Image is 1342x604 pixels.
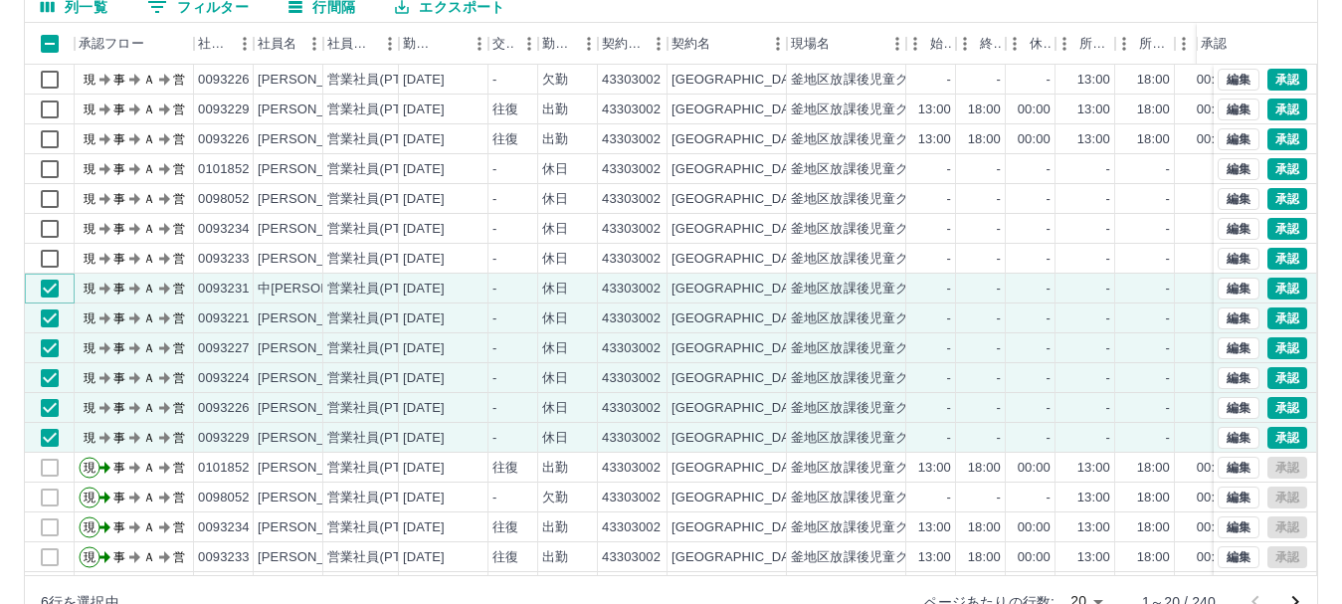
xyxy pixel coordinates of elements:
[1106,190,1110,209] div: -
[258,190,366,209] div: [PERSON_NAME]
[918,101,951,119] div: 13:00
[514,29,544,59] button: メニュー
[488,23,538,65] div: 交通費
[327,71,432,90] div: 営業社員(PT契約)
[198,160,250,179] div: 0101852
[598,23,668,65] div: 契約コード
[1267,158,1307,180] button: 承認
[882,29,912,59] button: メニュー
[327,399,432,418] div: 営業社員(PT契約)
[492,190,496,209] div: -
[1047,220,1051,239] div: -
[1218,99,1259,120] button: 編集
[968,130,1001,149] div: 18:00
[671,190,809,209] div: [GEOGRAPHIC_DATA]
[403,250,445,269] div: [DATE]
[1218,307,1259,329] button: 編集
[198,190,250,209] div: 0098052
[1218,248,1259,270] button: 編集
[113,252,125,266] text: 事
[403,101,445,119] div: [DATE]
[1166,160,1170,179] div: -
[492,220,496,239] div: -
[1030,23,1052,65] div: 休憩
[1047,250,1051,269] div: -
[671,160,809,179] div: [GEOGRAPHIC_DATA]
[84,401,96,415] text: 現
[671,23,710,65] div: 契約名
[1218,158,1259,180] button: 編集
[113,371,125,385] text: 事
[574,29,604,59] button: メニュー
[258,429,366,448] div: [PERSON_NAME]
[1218,337,1259,359] button: 編集
[327,220,432,239] div: 営業社員(PT契約)
[230,29,260,59] button: メニュー
[113,222,125,236] text: 事
[997,399,1001,418] div: -
[542,130,568,149] div: 出勤
[1055,23,1115,65] div: 所定開始
[602,280,661,299] div: 43303002
[1218,188,1259,210] button: 編集
[113,102,125,116] text: 事
[1047,309,1051,328] div: -
[492,339,496,358] div: -
[791,101,1027,119] div: 釜地区放課後児童クラブ（第一・第二）
[492,399,496,418] div: -
[1267,397,1307,419] button: 承認
[947,190,951,209] div: -
[327,339,432,358] div: 営業社員(PT契約)
[173,192,185,206] text: 営
[198,309,250,328] div: 0093221
[1047,399,1051,418] div: -
[542,339,568,358] div: 休日
[997,280,1001,299] div: -
[602,250,661,269] div: 43303002
[956,23,1006,65] div: 終業
[1166,280,1170,299] div: -
[791,71,1027,90] div: 釜地区放課後児童クラブ（第一・第二）
[143,311,155,325] text: Ａ
[671,399,809,418] div: [GEOGRAPHIC_DATA]
[1077,130,1110,149] div: 13:00
[791,339,1027,358] div: 釜地区放課後児童クラブ（第一・第二）
[1079,23,1111,65] div: 所定開始
[1006,23,1055,65] div: 休憩
[492,309,496,328] div: -
[1218,457,1259,479] button: 編集
[492,160,496,179] div: -
[671,309,809,328] div: [GEOGRAPHIC_DATA]
[403,309,445,328] div: [DATE]
[492,250,496,269] div: -
[1267,337,1307,359] button: 承認
[1106,369,1110,388] div: -
[173,102,185,116] text: 営
[602,160,661,179] div: 43303002
[1106,250,1110,269] div: -
[1077,71,1110,90] div: 13:00
[327,160,432,179] div: 営業社員(PT契約)
[84,371,96,385] text: 現
[671,250,809,269] div: [GEOGRAPHIC_DATA]
[1047,339,1051,358] div: -
[947,339,951,358] div: -
[258,101,366,119] div: [PERSON_NAME]
[198,71,250,90] div: 0093226
[1197,23,1300,65] div: 承認
[143,73,155,87] text: Ａ
[375,29,405,59] button: メニュー
[1218,69,1259,91] button: 編集
[1137,130,1170,149] div: 18:00
[997,71,1001,90] div: -
[542,280,568,299] div: 休日
[1166,309,1170,328] div: -
[173,371,185,385] text: 営
[403,339,445,358] div: [DATE]
[173,401,185,415] text: 営
[791,399,1027,418] div: 釜地区放課後児童クラブ（第一・第二）
[323,23,399,65] div: 社員区分
[997,190,1001,209] div: -
[947,399,951,418] div: -
[997,220,1001,239] div: -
